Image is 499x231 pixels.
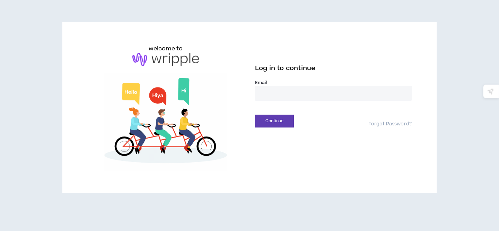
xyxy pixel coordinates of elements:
[255,115,294,127] button: Continue
[368,121,412,127] a: Forgot Password?
[87,73,244,171] img: Welcome to Wripple
[255,64,315,73] span: Log in to continue
[132,53,199,66] img: logo-brand.png
[255,80,412,86] label: Email
[149,44,183,53] h6: welcome to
